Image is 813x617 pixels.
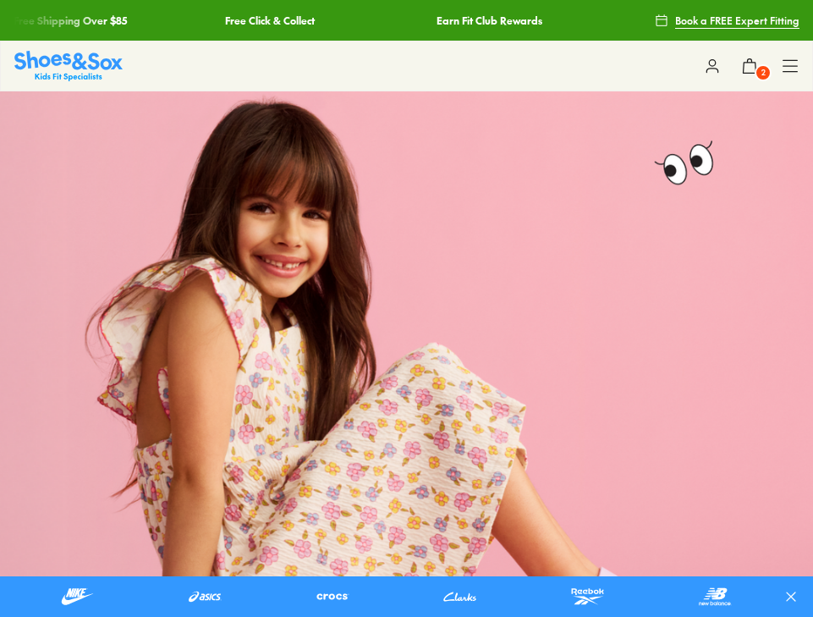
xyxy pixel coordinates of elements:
a: Book a FREE Expert Fitting [655,5,799,36]
span: 2 [755,64,772,81]
img: SNS_Logo_Responsive.svg [14,51,123,80]
span: Book a FREE Expert Fitting [675,13,799,28]
a: Shoes & Sox [14,51,123,80]
button: 2 [731,47,768,85]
